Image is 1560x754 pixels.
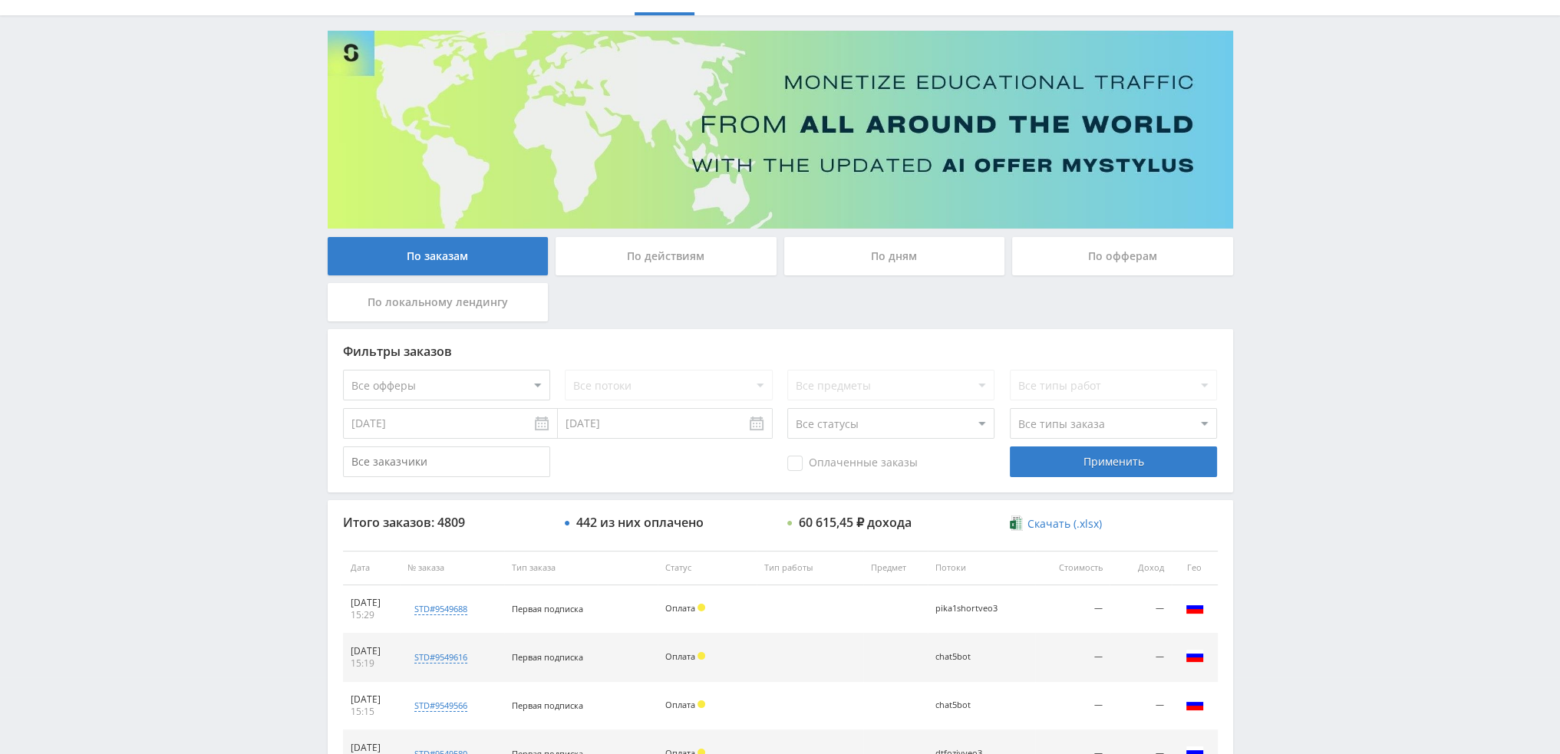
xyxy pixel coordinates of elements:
[1110,634,1171,682] td: —
[512,700,583,711] span: Первая подписка
[665,699,695,710] span: Оплата
[414,700,467,712] div: std#9549566
[698,700,705,708] span: Холд
[1110,551,1171,585] th: Доход
[658,551,756,585] th: Статус
[698,652,705,660] span: Холд
[1110,682,1171,730] td: —
[351,742,393,754] div: [DATE]
[576,515,704,529] div: 442 из них оплачено
[935,700,1004,710] div: chat5bot
[1035,682,1110,730] td: —
[1010,446,1217,477] div: Применить
[328,31,1233,229] img: Banner
[787,456,918,471] span: Оплаченные заказы
[1186,598,1204,617] img: rus.png
[1110,585,1171,634] td: —
[757,551,864,585] th: Тип работы
[400,551,504,585] th: № заказа
[351,609,393,621] div: 15:29
[935,604,1004,614] div: pika1shortveo3
[1186,695,1204,713] img: rus.png
[1035,634,1110,682] td: —
[351,597,393,609] div: [DATE]
[665,650,695,662] span: Оплата
[343,515,550,529] div: Итого заказов: 4809
[512,651,583,663] span: Первая подписка
[328,237,549,275] div: По заказам
[863,551,928,585] th: Предмет
[1010,515,1023,531] img: xlsx
[784,237,1005,275] div: По дням
[799,515,912,529] div: 60 615,45 ₽ дохода
[351,693,393,706] div: [DATE]
[935,652,1004,662] div: chat5bot
[343,551,401,585] th: Дата
[504,551,658,585] th: Тип заказа
[351,645,393,657] div: [DATE]
[351,657,393,670] div: 15:19
[1035,585,1110,634] td: —
[351,706,393,718] div: 15:15
[1172,551,1218,585] th: Гео
[1012,237,1233,275] div: По офферам
[343,344,1218,358] div: Фильтры заказов
[928,551,1035,585] th: Потоки
[556,237,777,275] div: По действиям
[414,603,467,615] div: std#9549688
[414,651,467,663] div: std#9549616
[343,446,550,477] input: Все заказчики
[1186,647,1204,665] img: rus.png
[1010,516,1102,532] a: Скачать (.xlsx)
[512,603,583,614] span: Первая подписка
[328,283,549,321] div: По локальному лендингу
[665,602,695,614] span: Оплата
[1035,551,1110,585] th: Стоимость
[1027,518,1102,530] span: Скачать (.xlsx)
[698,604,705,611] span: Холд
